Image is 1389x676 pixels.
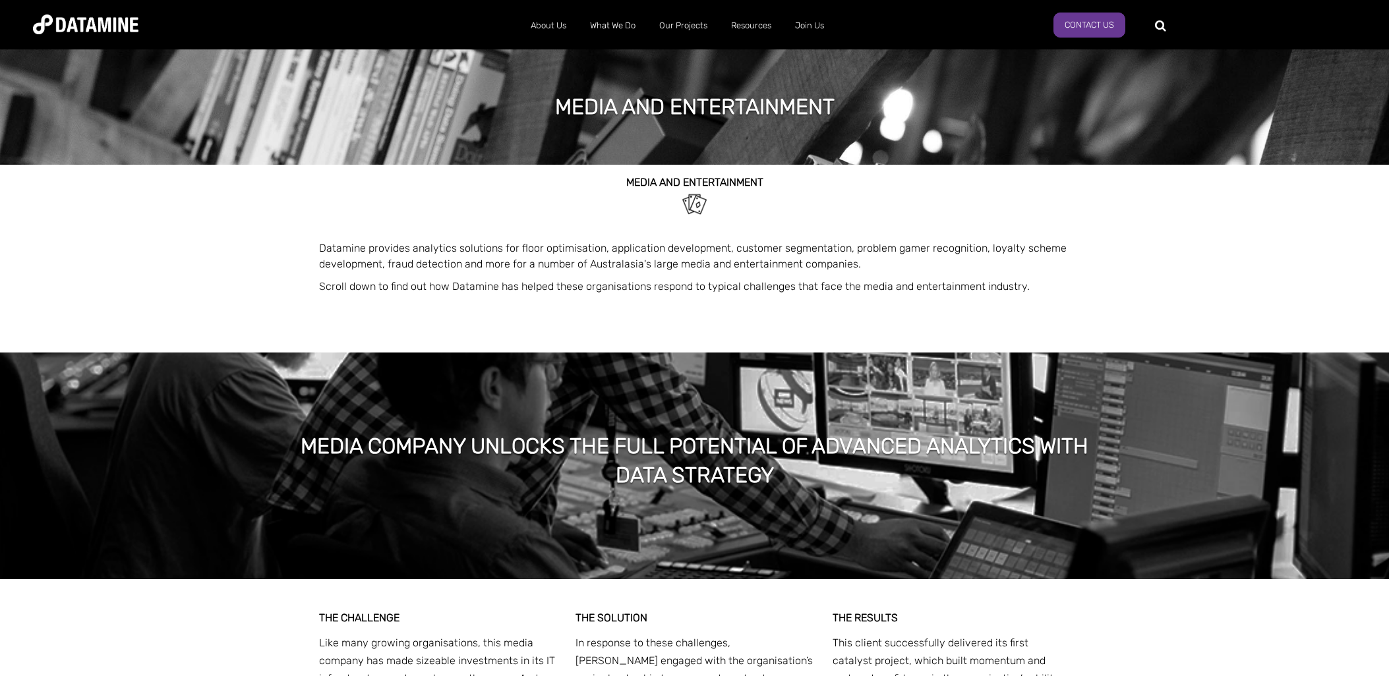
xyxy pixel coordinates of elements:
[833,612,1071,624] h3: The results
[576,611,647,624] strong: THE SOLUTION
[319,611,399,624] strong: THE CHALLENGE
[680,188,709,218] img: Entertainment-1
[555,92,835,121] h1: media and entertainment
[319,279,1071,295] p: Scroll down to find out how Datamine has helped these organisations respond to typical challenges...
[719,9,783,43] a: Resources
[519,9,578,43] a: About Us
[1053,13,1125,38] a: Contact Us
[578,9,647,43] a: What We Do
[33,14,138,34] img: Datamine
[319,177,1071,188] h2: Media and ENTERTAINMENT
[783,9,836,43] a: Join Us
[319,240,1071,272] p: Datamine provides analytics solutions for floor optimisation, application development, customer s...
[647,9,719,43] a: Our Projects
[293,432,1097,490] h1: Media company unlocks the full potential of advanced analytics with data strategy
